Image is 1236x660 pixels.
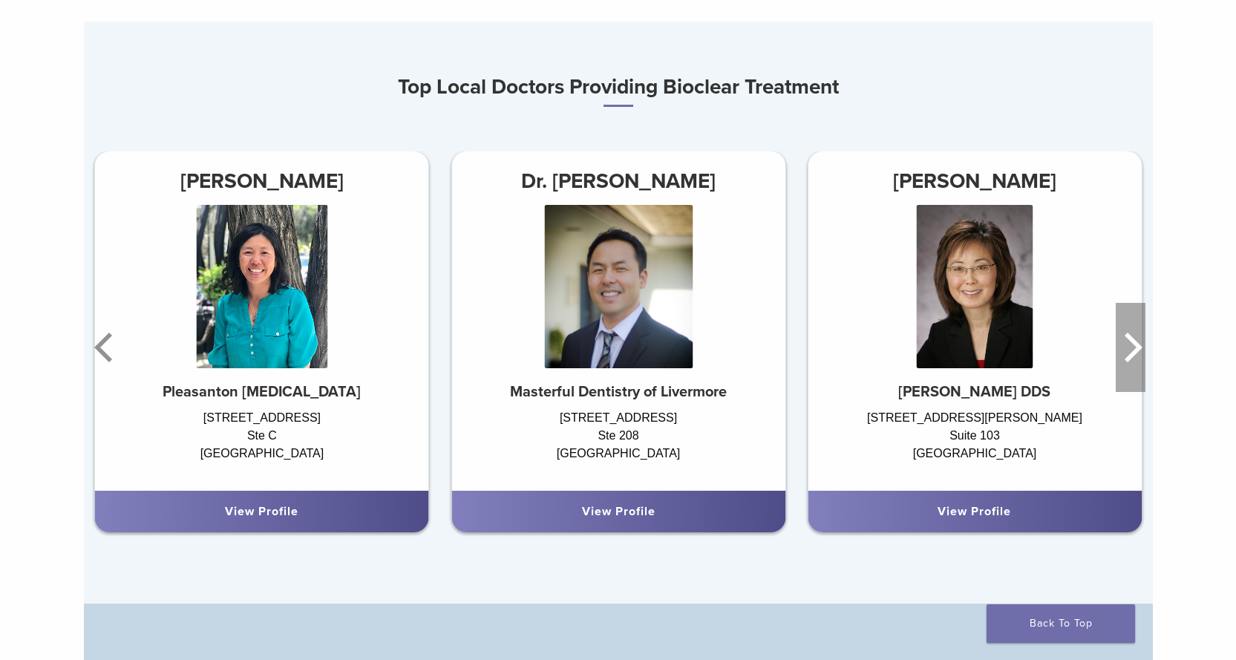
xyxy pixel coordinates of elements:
[451,163,785,199] h3: Dr. [PERSON_NAME]
[544,205,693,368] img: Dr. John Chan
[808,163,1142,199] h3: [PERSON_NAME]
[197,205,327,368] img: Dr. Maggie Chao
[916,205,1033,368] img: Dr.Nancy Shiba
[1116,303,1145,392] button: Next
[91,303,121,392] button: Previous
[582,504,655,519] a: View Profile
[163,383,361,401] strong: Pleasanton [MEDICAL_DATA]
[95,163,429,199] h3: [PERSON_NAME]
[938,504,1011,519] a: View Profile
[808,409,1142,476] div: [STREET_ADDRESS][PERSON_NAME] Suite 103 [GEOGRAPHIC_DATA]
[451,409,785,476] div: [STREET_ADDRESS] Ste 208 [GEOGRAPHIC_DATA]
[987,604,1135,643] a: Back To Top
[898,383,1050,401] strong: [PERSON_NAME] DDS
[510,383,727,401] strong: Masterful Dentistry of Livermore
[95,409,429,476] div: [STREET_ADDRESS] Ste C [GEOGRAPHIC_DATA]
[225,504,298,519] a: View Profile
[84,69,1153,107] h3: Top Local Doctors Providing Bioclear Treatment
